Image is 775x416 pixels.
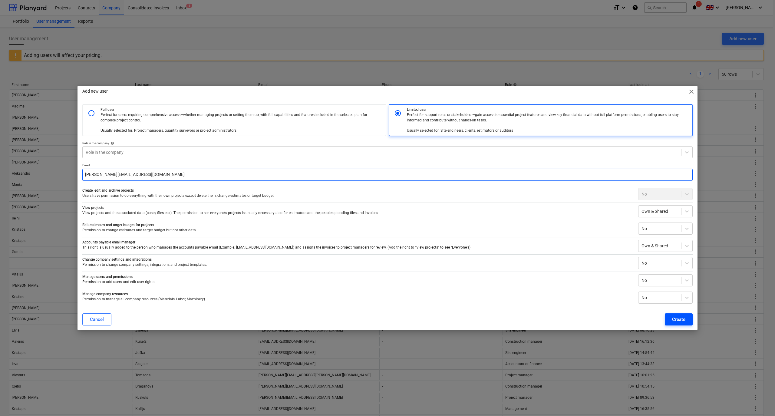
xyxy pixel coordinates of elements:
[389,104,693,136] div: Limited userPerfect for support roles or stakeholders—gain access to essential project features a...
[101,112,374,133] p: Perfect for users requiring comprehensive access—whether managing projects or setting them up, wi...
[407,107,690,112] p: Limited user
[82,297,633,302] p: Permission to manage all company resources (Materials, Labor, Machinery).
[90,315,104,323] div: Cancel
[82,104,386,136] div: Full userPerfect for users requiring comprehensive access—whether managing projects or setting th...
[82,210,633,216] p: View projects and the associated data (costs, files etc.). The permission to see everyone's proje...
[101,107,383,112] p: Full user
[665,313,693,325] button: Create
[82,313,111,325] button: Cancel
[745,387,775,416] iframe: Chat Widget
[82,292,633,297] p: Manage company resources
[82,240,633,245] p: Accounts payable email manager
[688,88,695,95] span: close
[82,169,693,181] input: Separate multiple emails with commas to invite users in bulk
[82,223,633,228] p: Edit estimates and target budget for projects
[82,141,693,145] div: Role in the company
[82,257,633,262] p: Change company settings and integrations
[82,163,693,168] p: Email
[82,188,633,193] p: Create, edit and archive projects
[82,193,633,198] p: Users have permission to do everything with their own projects except delete them, change estimat...
[672,315,685,323] div: Create
[82,279,633,285] p: Permission to add users and edit user rights.
[109,141,114,145] span: help
[82,262,633,267] p: Permission to change company settings, integrations and project templates.
[82,274,633,279] p: Manage users and permissions
[82,228,633,233] p: Permission to change estimates and target budget but not other data.
[82,245,633,250] p: This right is usually added to the person who manages the accounts payable email (Example: [EMAIL...
[82,205,633,210] p: View projects
[82,88,108,94] p: Add new user
[407,112,680,133] p: Perfect for support roles or stakeholders—gain access to essential project features and view key ...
